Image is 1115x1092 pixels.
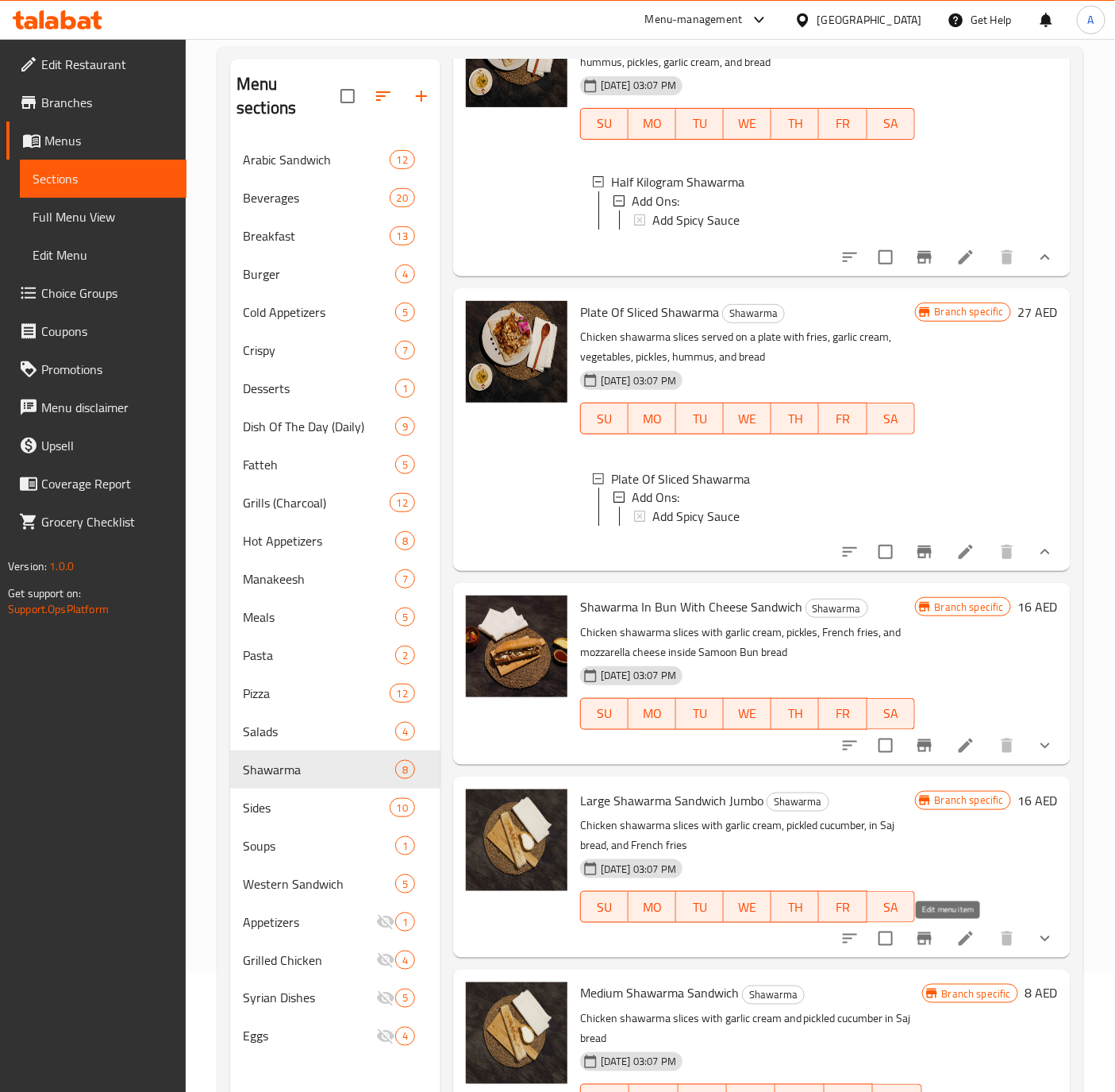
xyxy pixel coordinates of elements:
span: Medium Shawarma Sandwich [580,982,739,1005]
span: Coverage Report [41,474,174,493]
span: 1 [396,381,414,396]
span: 1 [396,839,414,854]
div: Grills (Charcoal)12 [230,484,440,522]
h6: 16 AED [1017,596,1058,618]
span: Branch specific [929,600,1010,615]
button: TU [676,108,724,140]
span: 12 [390,152,414,168]
div: Appetizers1 [230,903,440,941]
span: [DATE] 03:07 PM [594,78,682,93]
span: Menu disclaimer [41,398,174,417]
div: Meals5 [230,598,440,636]
span: SU [587,896,622,919]
svg: Inactive section [376,951,395,970]
span: Grilled Chicken [243,951,376,970]
span: Hot Appetizers [243,531,395,550]
span: TH [778,896,813,919]
span: 13 [390,229,414,244]
span: Add Ons: [632,488,679,507]
a: Grocery Checklist [6,503,186,541]
p: Chicken shawarma slices with garlic cream, pickled cucumber, in Saj bread, and French fries [580,816,915,855]
div: Pizza12 [230,674,440,712]
span: Edit Menu [33,245,174,264]
svg: Show Choices [1036,929,1055,948]
button: TH [771,891,819,923]
span: Breakfast [243,226,389,245]
div: items [395,989,415,1008]
span: Branch specific [936,986,1017,1001]
span: TU [682,896,717,919]
span: Sort sections [364,77,402,115]
a: Support.OpsPlatform [8,599,109,619]
span: Shawarma [723,304,784,322]
span: Plate Of Sliced Shawarma [611,469,750,488]
button: show more [1026,920,1064,958]
a: Menu disclaimer [6,388,186,426]
div: Cold Appetizers5 [230,293,440,331]
button: Branch-specific-item [905,920,944,958]
button: MO [629,891,676,923]
span: Select to update [869,729,902,762]
div: items [395,913,415,932]
div: Grills (Charcoal) [243,493,389,512]
span: WE [730,702,765,725]
span: Salads [243,722,395,741]
span: Version: [8,556,47,577]
button: MO [629,403,676,434]
div: Sides [243,798,389,817]
span: TH [778,112,813,135]
span: 4 [396,724,414,739]
button: show more [1026,238,1064,276]
button: show more [1026,533,1064,571]
span: 7 [396,572,414,587]
span: Dish Of The Day (Daily) [243,417,395,436]
button: delete [988,533,1026,571]
button: show more [1026,727,1064,765]
span: 12 [390,496,414,511]
span: WE [730,407,765,430]
button: TU [676,891,724,923]
div: Burger [243,264,395,284]
span: Fatteh [243,455,395,474]
span: MO [635,112,670,135]
a: Edit Restaurant [6,45,186,83]
button: Add section [402,77,440,115]
button: SA [867,698,915,730]
div: Beverages20 [230,179,440,217]
span: Cold Appetizers [243,303,395,322]
nav: Menu sections [230,134,440,1062]
button: WE [724,108,771,140]
img: Large Shawarma Sandwich Jumbo [466,789,567,891]
span: A [1088,11,1094,29]
span: Half Kilogram Shawarma [611,172,744,191]
span: 7 [396,343,414,358]
div: Soups [243,836,395,855]
button: SA [867,108,915,140]
div: items [395,608,415,627]
svg: Show Choices [1036,736,1055,755]
button: Branch-specific-item [905,727,944,765]
span: Shawarma [767,793,829,811]
a: Promotions [6,350,186,388]
p: Chicken shawarma slices with garlic cream and pickled cucumber in Saj bread [580,1009,922,1049]
div: Appetizers [243,913,376,932]
span: FR [825,896,860,919]
div: items [395,379,415,398]
div: Sides10 [230,789,440,827]
div: Manakeesh7 [230,560,440,598]
span: FR [825,702,860,725]
button: sort-choices [831,533,869,571]
span: SA [874,896,909,919]
h6: 8 AED [1025,982,1058,1005]
div: Western Sandwich5 [230,865,440,903]
h6: 16 AED [1017,789,1058,812]
span: 5 [396,457,414,473]
div: Shawarma [767,793,829,812]
svg: Show Choices [1036,248,1055,267]
a: Upsell [6,426,186,465]
div: Arabic Sandwich12 [230,141,440,179]
span: Add Ons: [632,191,679,210]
